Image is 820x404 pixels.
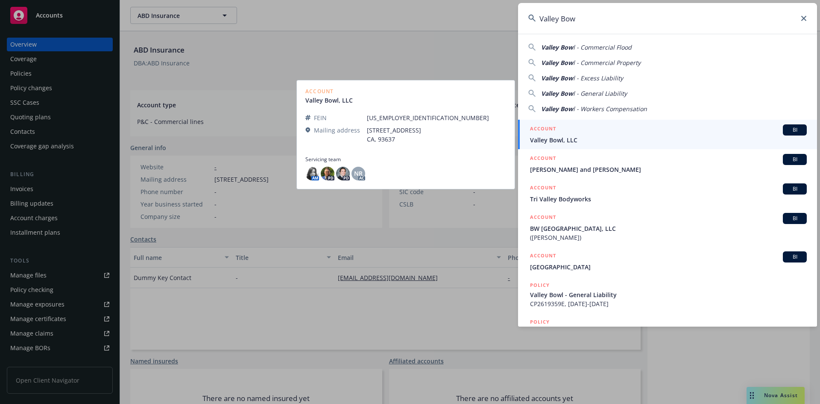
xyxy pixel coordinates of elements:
a: ACCOUNTBITri Valley Bodyworks [518,179,817,208]
span: Valley Bowl, LLC [530,136,807,144]
input: Search... [518,3,817,34]
span: [GEOGRAPHIC_DATA] [530,262,807,271]
a: ACCOUNTBI[GEOGRAPHIC_DATA] [518,247,817,276]
span: BW [GEOGRAPHIC_DATA], LLC [530,224,807,233]
span: l - Commercial Property [573,59,641,67]
span: BI [786,185,803,193]
h5: POLICY [530,281,550,289]
span: BI [786,253,803,261]
span: Tri Valley Bodyworks [530,195,807,203]
a: ACCOUNTBIBW [GEOGRAPHIC_DATA], LLC([PERSON_NAME]) [518,208,817,247]
a: POLICY [518,313,817,350]
span: Valley Bow [541,89,573,97]
span: [PERSON_NAME] and [PERSON_NAME] [530,165,807,174]
h5: ACCOUNT [530,183,556,194]
a: POLICYValley Bowl - General LiabilityCP2619359E, [DATE]-[DATE] [518,276,817,313]
h5: ACCOUNT [530,251,556,262]
span: Valley Bow [541,105,573,113]
span: Valley Bowl - General Liability [530,290,807,299]
span: BI [786,126,803,134]
span: BI [786,156,803,163]
span: Valley Bow [541,59,573,67]
span: Valley Bow [541,74,573,82]
span: l - General Liability [573,89,627,97]
span: l - Commercial Flood [573,43,632,51]
h5: ACCOUNT [530,213,556,223]
h5: ACCOUNT [530,154,556,164]
span: CP2619359E, [DATE]-[DATE] [530,299,807,308]
h5: ACCOUNT [530,124,556,135]
span: BI [786,215,803,222]
a: ACCOUNTBI[PERSON_NAME] and [PERSON_NAME] [518,149,817,179]
span: l - Workers Compensation [573,105,647,113]
h5: POLICY [530,318,550,326]
span: Valley Bow [541,43,573,51]
a: ACCOUNTBIValley Bowl, LLC [518,120,817,149]
span: ([PERSON_NAME]) [530,233,807,242]
span: l - Excess Liability [573,74,623,82]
